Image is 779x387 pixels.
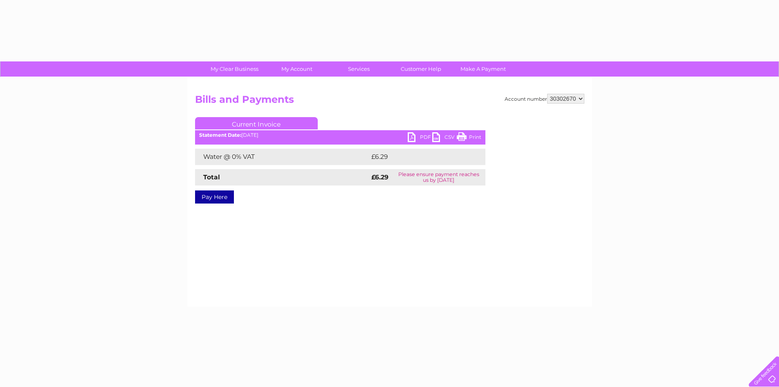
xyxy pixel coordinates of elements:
[195,149,369,165] td: Water @ 0% VAT
[449,61,517,77] a: Make A Payment
[195,94,584,109] h2: Bills and Payments
[201,61,268,77] a: My Clear Business
[325,61,393,77] a: Services
[387,61,455,77] a: Customer Help
[195,117,318,129] a: Current Invoice
[505,94,584,104] div: Account number
[392,169,485,186] td: Please ensure payment reaches us by [DATE]
[369,149,466,165] td: £6.29
[408,132,432,144] a: PDF
[195,132,485,138] div: [DATE]
[195,190,234,204] a: Pay Here
[432,132,457,144] a: CSV
[199,132,241,138] b: Statement Date:
[263,61,330,77] a: My Account
[371,173,388,181] strong: £6.29
[457,132,481,144] a: Print
[203,173,220,181] strong: Total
